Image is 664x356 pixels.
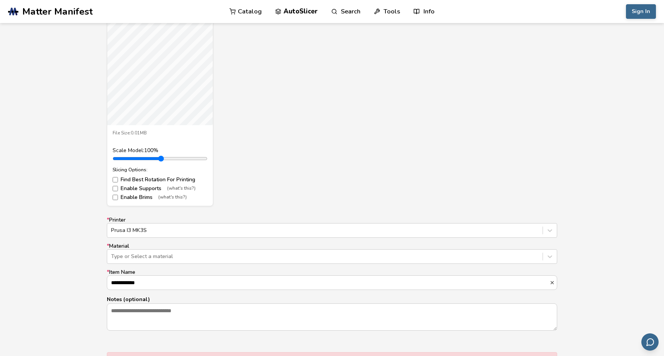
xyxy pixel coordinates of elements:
span: (what's this?) [167,186,196,191]
div: File Size: 0.01MB [113,131,207,136]
button: Send feedback via email [641,333,659,351]
input: Find Best Rotation For Printing [113,177,118,182]
label: Material [107,243,557,264]
input: *Item Name [107,276,549,290]
label: Item Name [107,269,557,290]
label: Enable Supports [113,185,207,192]
span: (what's this?) [158,195,187,200]
label: Enable Brims [113,194,207,200]
input: Enable Brims(what's this?) [113,195,118,200]
label: Printer [107,217,557,238]
p: Notes (optional) [107,295,557,303]
div: Scale Model: 100 % [113,147,207,154]
div: Slicing Options: [113,167,207,172]
input: *MaterialType or Select a material [111,253,113,260]
label: Find Best Rotation For Printing [113,177,207,183]
button: Sign In [626,4,656,19]
input: Enable Supports(what's this?) [113,186,118,191]
span: Matter Manifest [22,6,93,17]
textarea: Notes (optional) [107,304,557,330]
button: *Item Name [549,280,557,285]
